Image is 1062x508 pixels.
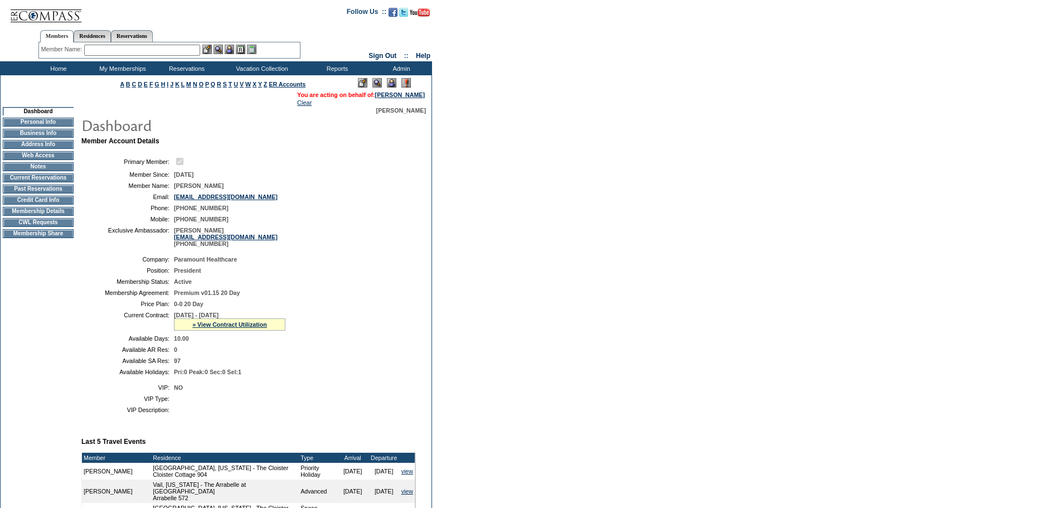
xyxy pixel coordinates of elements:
span: 97 [174,357,181,364]
a: R [217,81,221,88]
td: Membership Status: [86,278,169,285]
td: Past Reservations [3,185,74,193]
a: S [223,81,227,88]
img: Reservations [236,45,245,54]
td: Primary Member: [86,156,169,167]
span: [PERSON_NAME] [376,107,426,114]
a: P [205,81,209,88]
span: [PERSON_NAME] [PHONE_NUMBER] [174,227,278,247]
b: Last 5 Travel Events [81,438,146,446]
td: Price Plan: [86,301,169,307]
span: [PHONE_NUMBER] [174,216,229,222]
td: Available Holidays: [86,369,169,375]
a: W [245,81,251,88]
span: Paramount Healthcare [174,256,237,263]
td: Membership Agreement: [86,289,169,296]
img: View Mode [372,78,382,88]
a: I [167,81,168,88]
a: Sign Out [368,52,396,60]
img: b_calculator.gif [247,45,256,54]
img: Edit Mode [358,78,367,88]
span: [PHONE_NUMBER] [174,205,229,211]
td: Residence [151,453,299,463]
a: [EMAIL_ADDRESS][DOMAIN_NAME] [174,193,278,200]
span: You are acting on behalf of: [297,91,425,98]
span: 0 [174,346,177,353]
td: Address Info [3,140,74,149]
a: Members [40,30,74,42]
td: CWL Requests [3,218,74,227]
span: :: [404,52,409,60]
td: Priority Holiday [299,463,337,480]
div: Member Name: [41,45,84,54]
a: X [253,81,256,88]
a: Residences [74,30,111,42]
img: Become our fan on Facebook [389,8,397,17]
td: Member Since: [86,171,169,178]
img: View [214,45,223,54]
td: Available Days: [86,335,169,342]
td: Notes [3,162,74,171]
td: Vail, [US_STATE] - The Arrabelle at [GEOGRAPHIC_DATA] Arrabelle 572 [151,480,299,503]
td: [DATE] [368,463,400,480]
img: b_edit.gif [202,45,212,54]
span: [PERSON_NAME] [174,182,224,189]
a: J [170,81,173,88]
a: view [401,488,413,495]
td: Company: [86,256,169,263]
td: [PERSON_NAME] [82,463,151,480]
span: Active [174,278,192,285]
a: [PERSON_NAME] [375,91,425,98]
a: N [193,81,197,88]
span: 10.00 [174,335,189,342]
a: C [132,81,136,88]
td: Membership Share [3,229,74,238]
a: » View Contract Utilization [192,321,267,328]
a: K [175,81,180,88]
a: Reservations [111,30,153,42]
td: VIP: [86,384,169,391]
a: E [144,81,148,88]
a: O [199,81,203,88]
a: G [154,81,159,88]
td: VIP Description: [86,407,169,413]
a: ER Accounts [269,81,305,88]
a: H [161,81,166,88]
td: Membership Details [3,207,74,216]
a: U [234,81,238,88]
span: [DATE] [174,171,193,178]
a: F [149,81,153,88]
span: President [174,267,201,274]
a: Clear [297,99,312,106]
td: Follow Us :: [347,7,386,20]
img: Log Concern/Member Elevation [401,78,411,88]
td: Available SA Res: [86,357,169,364]
img: Impersonate [225,45,234,54]
td: Home [25,61,89,75]
td: Exclusive Ambassador: [86,227,169,247]
td: Credit Card Info [3,196,74,205]
a: Follow us on Twitter [399,11,408,18]
a: Q [211,81,215,88]
span: [DATE] - [DATE] [174,312,219,318]
img: Impersonate [387,78,396,88]
td: My Memberships [89,61,153,75]
td: VIP Type: [86,395,169,402]
span: Pri:0 Peak:0 Sec:0 Sel:1 [174,369,241,375]
a: V [240,81,244,88]
td: [DATE] [337,463,368,480]
td: [PERSON_NAME] [82,480,151,503]
a: M [186,81,191,88]
td: Phone: [86,205,169,211]
td: Admin [368,61,432,75]
td: Business Info [3,129,74,138]
a: T [229,81,232,88]
td: Available AR Res: [86,346,169,353]
td: Reservations [153,61,217,75]
a: Z [264,81,268,88]
td: Vacation Collection [217,61,304,75]
td: Member Name: [86,182,169,189]
a: Y [258,81,262,88]
td: Personal Info [3,118,74,127]
a: L [181,81,185,88]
